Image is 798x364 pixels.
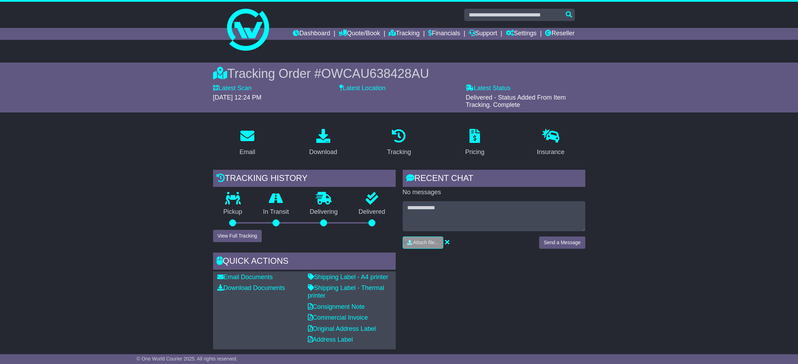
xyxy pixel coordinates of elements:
[217,274,273,281] a: Email Documents
[136,356,238,362] span: © One World Courier 2025. All rights reserved.
[321,66,429,81] span: OWCAU638428AU
[382,126,415,159] a: Tracking
[217,284,285,291] a: Download Documents
[403,170,585,189] div: RECENT CHAT
[537,147,565,157] div: Insurance
[461,126,489,159] a: Pricing
[308,284,384,299] a: Shipping Label - Thermal printer
[465,147,485,157] div: Pricing
[308,336,353,343] a: Address Label
[428,28,460,40] a: Financials
[308,274,388,281] a: Shipping Label - A4 printer
[308,314,368,321] a: Commercial Invoice
[339,85,386,92] label: Latest Location
[308,303,365,310] a: Consignment Note
[213,230,262,242] button: View Full Tracking
[213,253,396,271] div: Quick Actions
[293,28,330,40] a: Dashboard
[339,28,380,40] a: Quote/Book
[539,236,585,249] button: Send a Message
[213,208,253,216] p: Pickup
[253,208,299,216] p: In Transit
[213,85,252,92] label: Latest Scan
[469,28,497,40] a: Support
[213,94,262,101] span: [DATE] 12:24 PM
[213,170,396,189] div: Tracking history
[466,94,566,109] span: Delivered - Status Added From Item Tracking. Complete
[387,147,411,157] div: Tracking
[239,147,255,157] div: Email
[545,28,574,40] a: Reseller
[389,28,419,40] a: Tracking
[235,126,260,159] a: Email
[299,208,348,216] p: Delivering
[403,189,585,196] p: No messages
[213,66,585,81] div: Tracking Order #
[532,126,569,159] a: Insurance
[309,147,337,157] div: Download
[506,28,537,40] a: Settings
[308,325,376,332] a: Original Address Label
[305,126,342,159] a: Download
[348,208,396,216] p: Delivered
[466,85,510,92] label: Latest Status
